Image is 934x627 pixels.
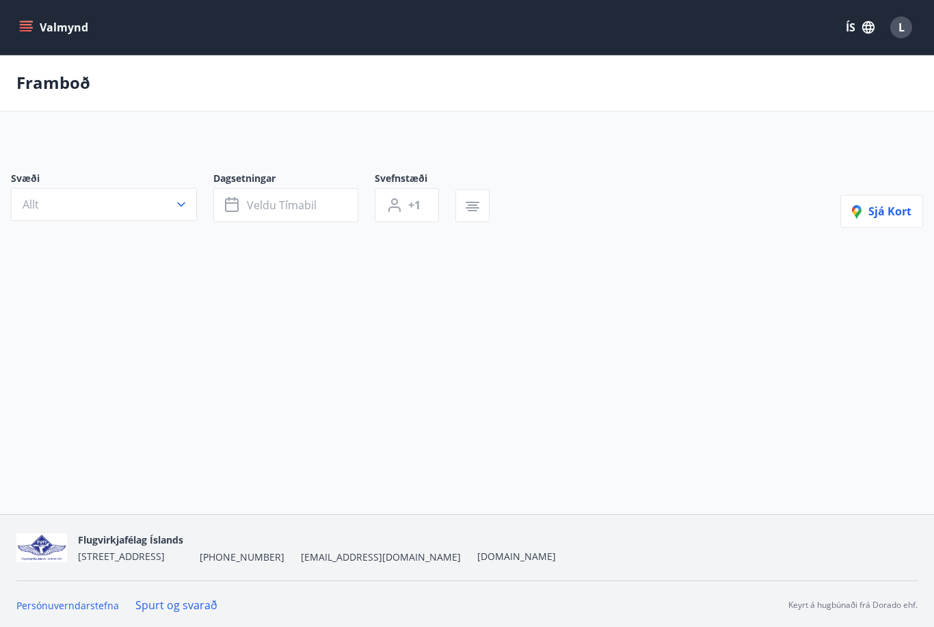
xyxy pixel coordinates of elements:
button: ÍS [838,15,882,40]
span: Allt [23,197,39,212]
span: Flugvirkjafélag Íslands [78,533,183,546]
button: Sjá kort [840,195,923,228]
span: L [898,20,905,35]
span: [STREET_ADDRESS] [78,550,165,563]
button: L [885,11,918,44]
a: Spurt og svarað [135,598,217,613]
a: Persónuverndarstefna [16,599,119,612]
span: Sjá kort [852,204,911,219]
button: Allt [11,188,197,221]
span: Svefnstæði [375,172,455,188]
a: [DOMAIN_NAME] [477,550,556,563]
span: [EMAIL_ADDRESS][DOMAIN_NAME] [301,550,461,564]
span: Veldu tímabil [247,198,317,213]
button: +1 [375,188,439,222]
span: Dagsetningar [213,172,375,188]
span: [PHONE_NUMBER] [200,550,284,564]
img: jfCJGIgpp2qFOvTFfsN21Zau9QV3gluJVgNw7rvD.png [16,533,67,563]
p: Framboð [16,71,90,94]
p: Keyrt á hugbúnaði frá Dorado ehf. [788,599,918,611]
span: +1 [408,198,421,213]
span: Svæði [11,172,213,188]
button: menu [16,15,94,40]
button: Veldu tímabil [213,188,358,222]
